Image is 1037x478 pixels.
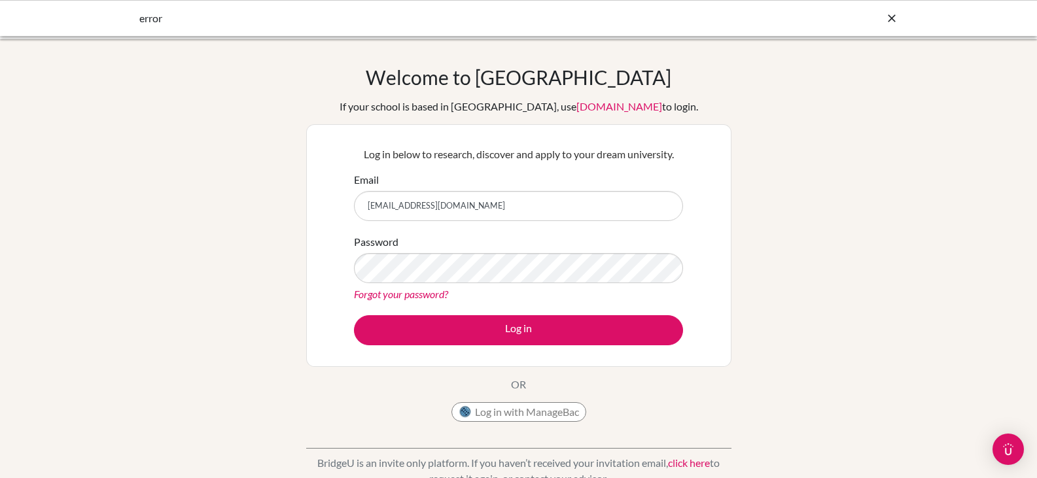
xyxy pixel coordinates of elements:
[354,234,398,250] label: Password
[139,10,702,26] div: error
[354,315,683,345] button: Log in
[354,288,448,300] a: Forgot your password?
[668,456,710,469] a: click here
[451,402,586,422] button: Log in with ManageBac
[340,99,698,114] div: If your school is based in [GEOGRAPHIC_DATA], use to login.
[354,172,379,188] label: Email
[366,65,671,89] h1: Welcome to [GEOGRAPHIC_DATA]
[354,146,683,162] p: Log in below to research, discover and apply to your dream university.
[511,377,526,392] p: OR
[576,100,662,112] a: [DOMAIN_NAME]
[993,434,1024,465] div: Open Intercom Messenger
